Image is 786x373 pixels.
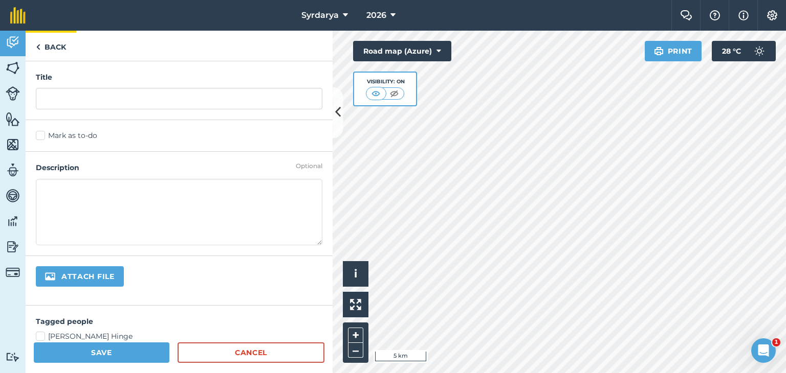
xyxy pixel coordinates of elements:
[343,261,368,287] button: i
[680,10,692,20] img: Two speech bubbles overlapping with the left bubble in the forefront
[6,111,20,127] img: svg+xml;base64,PHN2ZyB4bWxucz0iaHR0cDovL3d3dy53My5vcmcvMjAwMC9zdmciIHdpZHRoPSI1NiIgaGVpZ2h0PSI2MC...
[6,352,20,362] img: svg+xml;base64,PD94bWwgdmVyc2lvbj0iMS4wIiBlbmNvZGluZz0idXRmLTgiPz4KPCEtLSBHZW5lcmF0b3I6IEFkb2JlIE...
[348,343,363,358] button: –
[6,60,20,76] img: svg+xml;base64,PHN2ZyB4bWxucz0iaHR0cDovL3d3dy53My5vcmcvMjAwMC9zdmciIHdpZHRoPSI1NiIgaGVpZ2h0PSI2MC...
[36,72,322,83] h4: Title
[10,7,26,24] img: fieldmargin Logo
[6,35,20,50] img: svg+xml;base64,PD94bWwgdmVyc2lvbj0iMS4wIiBlbmNvZGluZz0idXRmLTgiPz4KPCEtLSBHZW5lcmF0b3I6IEFkb2JlIE...
[34,342,169,363] button: Save
[36,316,322,327] h4: Tagged people
[738,9,749,21] img: svg+xml;base64,PHN2ZyB4bWxucz0iaHR0cDovL3d3dy53My5vcmcvMjAwMC9zdmciIHdpZHRoPSIxNyIgaGVpZ2h0PSIxNy...
[36,41,40,53] img: svg+xml;base64,PHN2ZyB4bWxucz0iaHR0cDovL3d3dy53My5vcmcvMjAwMC9zdmciIHdpZHRoPSI5IiBoZWlnaHQ9IjI0Ii...
[772,338,780,346] span: 1
[6,214,20,229] img: svg+xml;base64,PD94bWwgdmVyc2lvbj0iMS4wIiBlbmNvZGluZz0idXRmLTgiPz4KPCEtLSBHZW5lcmF0b3I6IEFkb2JlIE...
[6,188,20,203] img: svg+xml;base64,PD94bWwgdmVyc2lvbj0iMS4wIiBlbmNvZGluZz0idXRmLTgiPz4KPCEtLSBHZW5lcmF0b3I6IEFkb2JlIE...
[350,299,361,310] img: Four arrows, one pointing top left, one top right, one bottom right and the last bottom left
[36,331,322,342] label: [PERSON_NAME] Hinge
[354,267,357,280] span: i
[712,41,776,61] button: 28 °C
[6,239,20,254] img: svg+xml;base64,PD94bWwgdmVyc2lvbj0iMS4wIiBlbmNvZGluZz0idXRmLTgiPz4KPCEtLSBHZW5lcmF0b3I6IEFkb2JlIE...
[722,41,741,61] span: 28 ° C
[6,265,20,279] img: svg+xml;base64,PD94bWwgdmVyc2lvbj0iMS4wIiBlbmNvZGluZz0idXRmLTgiPz4KPCEtLSBHZW5lcmF0b3I6IEFkb2JlIE...
[654,45,664,57] img: svg+xml;base64,PHN2ZyB4bWxucz0iaHR0cDovL3d3dy53My5vcmcvMjAwMC9zdmciIHdpZHRoPSIxOSIgaGVpZ2h0PSIyNC...
[36,162,322,173] h4: Description
[369,88,382,99] img: svg+xml;base64,PHN2ZyB4bWxucz0iaHR0cDovL3d3dy53My5vcmcvMjAwMC9zdmciIHdpZHRoPSI1MCIgaGVpZ2h0PSI0MC...
[766,10,778,20] img: A cog icon
[6,137,20,152] img: svg+xml;base64,PHN2ZyB4bWxucz0iaHR0cDovL3d3dy53My5vcmcvMjAwMC9zdmciIHdpZHRoPSI1NiIgaGVpZ2h0PSI2MC...
[366,9,386,21] span: 2026
[296,162,322,170] div: Optional
[26,31,76,61] a: Back
[178,342,324,363] a: Cancel
[751,338,776,363] iframe: Intercom live chat
[709,10,721,20] img: A question mark icon
[6,86,20,101] img: svg+xml;base64,PD94bWwgdmVyc2lvbj0iMS4wIiBlbmNvZGluZz0idXRmLTgiPz4KPCEtLSBHZW5lcmF0b3I6IEFkb2JlIE...
[348,328,363,343] button: +
[353,41,451,61] button: Road map (Azure)
[36,130,322,141] label: Mark as to-do
[388,88,401,99] img: svg+xml;base64,PHN2ZyB4bWxucz0iaHR0cDovL3d3dy53My5vcmcvMjAwMC9zdmciIHdpZHRoPSI1MCIgaGVpZ2h0PSI0MC...
[645,41,702,61] button: Print
[366,78,405,86] div: Visibility: On
[749,41,770,61] img: svg+xml;base64,PD94bWwgdmVyc2lvbj0iMS4wIiBlbmNvZGluZz0idXRmLTgiPz4KPCEtLSBHZW5lcmF0b3I6IEFkb2JlIE...
[6,162,20,178] img: svg+xml;base64,PD94bWwgdmVyc2lvbj0iMS4wIiBlbmNvZGluZz0idXRmLTgiPz4KPCEtLSBHZW5lcmF0b3I6IEFkb2JlIE...
[301,9,339,21] span: Syrdarya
